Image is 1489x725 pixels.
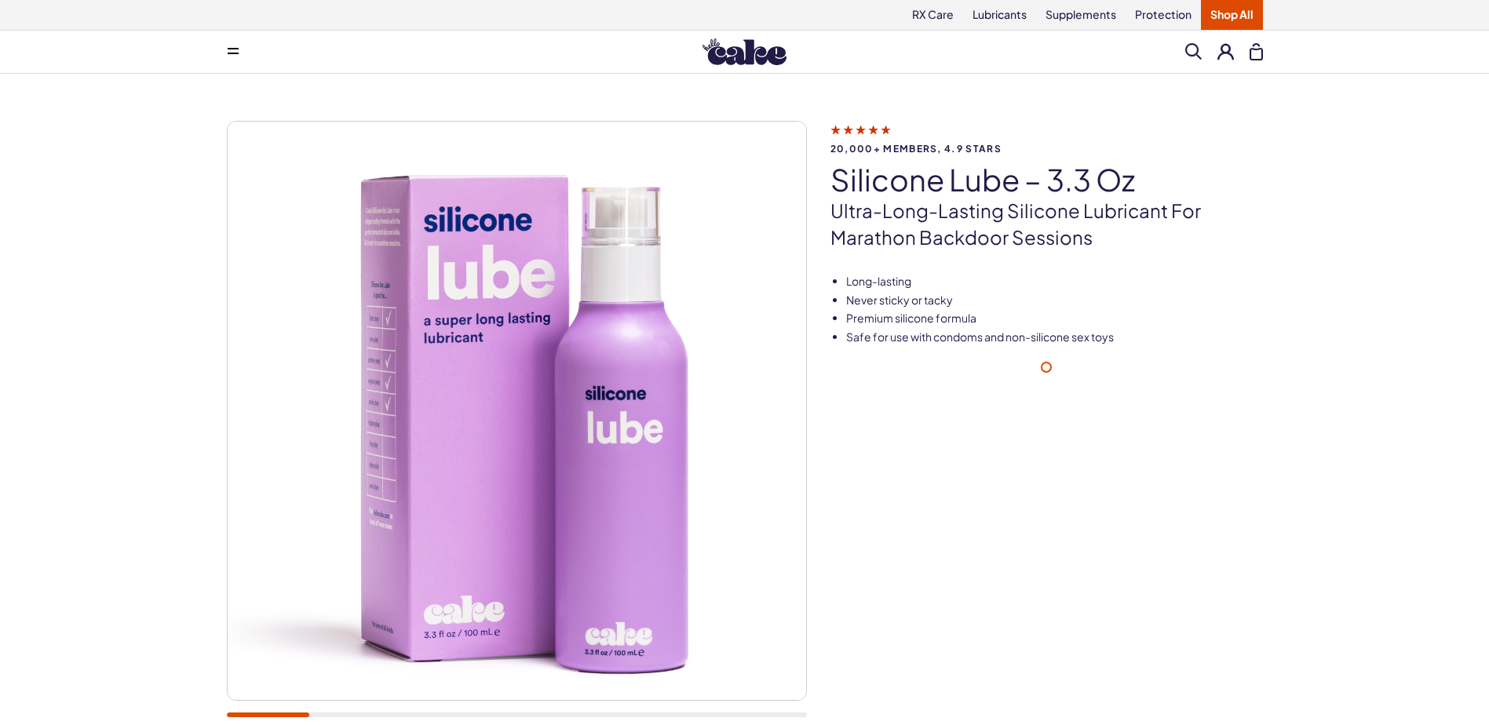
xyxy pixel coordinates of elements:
span: 20,000+ members, 4.9 stars [830,144,1263,154]
li: Never sticky or tacky [846,293,1263,308]
p: Ultra-long-lasting silicone lubricant for marathon backdoor sessions [830,198,1263,250]
li: Long-lasting [846,274,1263,290]
h1: Silicone Lube – 3.3 oz [830,163,1263,196]
a: 20,000+ members, 4.9 stars [830,122,1263,154]
img: Hello Cake [703,38,786,65]
img: Silicone Lube – 3.3 oz [228,122,806,700]
li: Safe for use with condoms and non-silicone sex toys [846,330,1263,345]
li: Premium silicone formula [846,311,1263,326]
